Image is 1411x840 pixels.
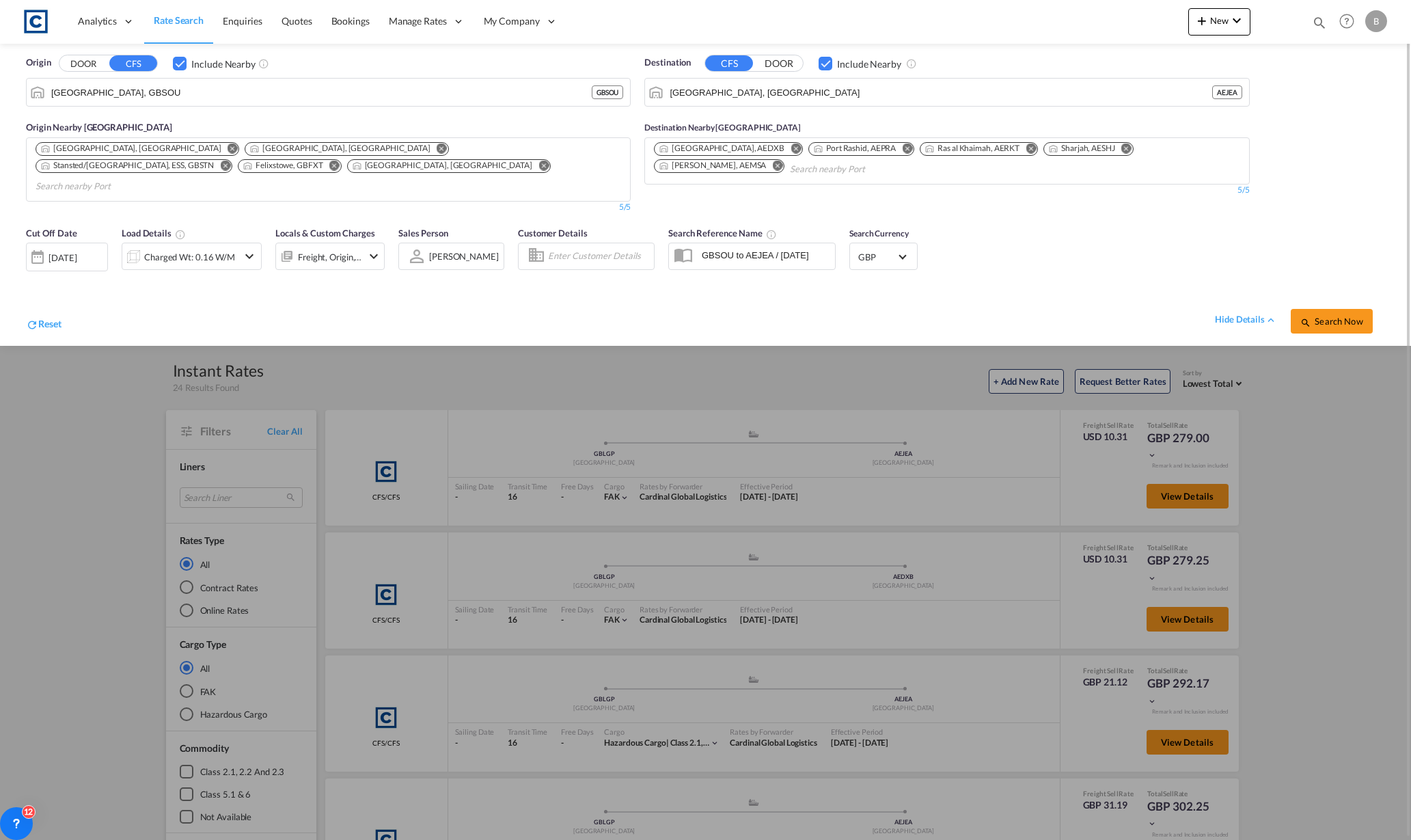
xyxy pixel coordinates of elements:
[755,56,803,72] button: DOOR
[518,228,587,239] span: Customer Details
[619,202,631,213] div: 5/5
[1365,10,1387,32] div: B
[40,160,214,172] div: Stansted/London, ESS, GBSTN
[1194,12,1210,29] md-icon: icon-plus 400-fg
[298,247,362,267] div: Freight Origin Origin Custom Destination Destination Custom
[218,143,238,157] button: Remove
[668,228,777,239] span: Search Reference Name
[924,143,1019,154] div: Ras al Khaimah, AERKT
[790,159,920,180] input: Search nearby Port
[1048,143,1115,154] div: Sharjah, AESHJ
[275,243,385,270] div: Freight Origin Origin Custom Destination Destination Customicon-chevron-down
[398,228,448,239] span: Sales Person
[659,160,766,172] div: Mina Saqr, AEMSA
[1335,10,1358,33] span: Help
[320,160,341,174] button: Remove
[857,247,910,267] md-select: Select Currency: £ GBPUnited Kingdom Pound
[40,143,223,154] div: Press delete to remove this chip.
[352,160,535,172] div: Press delete to remove this chip.
[695,245,835,265] input: Search Reference Name
[175,229,186,240] md-icon: Chargeable Weight
[191,57,256,71] div: Include Nearby
[26,270,36,288] md-datepicker: Select
[1194,15,1245,26] span: New
[1112,143,1133,157] button: Remove
[26,56,51,70] span: Origin
[1215,313,1277,327] div: hide detailsicon-chevron-up
[1335,10,1365,34] div: Help
[122,228,186,239] span: Load Details
[109,55,157,71] button: CFS
[1291,309,1373,334] button: icon-magnifySearch Now
[38,318,61,329] span: Reset
[243,160,325,172] div: Press delete to remove this chip.
[858,251,896,263] span: GBP
[1265,314,1277,326] md-icon: icon-chevron-up
[40,143,221,154] div: London, GBLON
[428,246,500,266] md-select: Sales Person: Ben Capsey
[1188,8,1250,36] button: icon-plus 400-fgNewicon-chevron-down
[819,56,901,70] md-checkbox: Checkbox No Ink
[51,82,592,103] input: Search by Port
[763,160,784,174] button: Remove
[243,160,323,172] div: Felixstowe, GBFXT
[223,15,262,27] span: Enquiries
[1048,143,1118,154] div: Press delete to remove this chip.
[26,317,61,334] div: icon-refreshReset
[258,58,269,69] md-icon: Unchecked: Ignores neighbouring ports when fetching rates.Checked : Includes neighbouring ports w...
[1017,143,1037,157] button: Remove
[837,57,901,71] div: Include Nearby
[428,143,448,157] button: Remove
[33,138,623,198] md-chips-wrap: Chips container. Use arrow keys to select chips.
[211,160,232,174] button: Remove
[366,248,382,265] md-icon: icon-chevron-down
[645,79,1248,106] md-input-container: Jebel Ali, AEJEA
[331,15,370,27] span: Bookings
[26,228,77,239] span: Cut Off Date
[26,122,172,133] span: Origin Nearby [GEOGRAPHIC_DATA]
[249,143,433,154] div: Press delete to remove this chip.
[241,248,258,265] md-icon: icon-chevron-down
[548,246,650,267] input: Enter Customer Details
[659,160,769,172] div: Press delete to remove this chip.
[26,243,108,271] div: [DATE]
[282,15,312,27] span: Quotes
[78,14,117,28] span: Analytics
[849,228,909,239] span: Search Currency
[530,160,550,174] button: Remove
[36,176,165,198] input: Search nearby Port
[893,143,914,157] button: Remove
[59,56,107,72] button: DOOR
[144,247,235,267] div: Charged Wt: 0.16 W/M
[40,160,217,172] div: Press delete to remove this chip.
[924,143,1022,154] div: Press delete to remove this chip.
[766,229,777,240] md-icon: Your search will be saved by the below given name
[813,143,896,154] div: Port Rashid, AEPRA
[352,160,532,172] div: London Gateway Port, GBLGP
[670,82,1212,103] input: Search by Port
[1312,15,1327,30] md-icon: icon-magnify
[1229,12,1245,29] md-icon: icon-chevron-down
[659,143,784,154] div: Dubai, AEDXB
[122,243,262,270] div: Charged Wt: 0.16 W/Micon-chevron-down
[652,138,1242,180] md-chips-wrap: Chips container. Use arrow keys to select chips.
[49,252,77,264] div: [DATE]
[906,58,917,69] md-icon: Unchecked: Ignores neighbouring ports when fetching rates.Checked : Includes neighbouring ports w...
[389,14,447,28] span: Manage Rates
[484,14,540,28] span: My Company
[782,143,802,157] button: Remove
[592,85,624,99] div: GBSOU
[154,14,204,26] span: Rate Search
[429,251,499,262] div: [PERSON_NAME]
[644,56,691,70] span: Destination
[1300,316,1362,327] span: icon-magnifySearch Now
[26,319,38,331] md-icon: icon-refresh
[813,143,899,154] div: Press delete to remove this chip.
[275,228,375,239] span: Locals & Custom Charges
[20,6,51,37] img: 1fdb9190129311efbfaf67cbb4249bed.jpeg
[705,55,753,71] button: CFS
[1212,85,1242,99] div: AEJEA
[173,56,256,70] md-checkbox: Checkbox No Ink
[1312,15,1327,36] div: icon-magnify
